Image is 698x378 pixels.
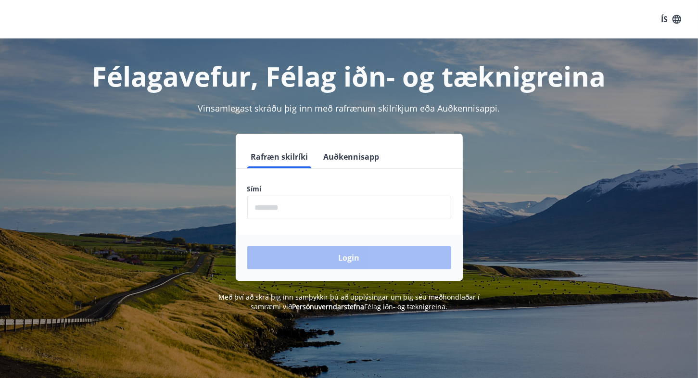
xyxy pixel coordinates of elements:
[292,302,364,311] a: Persónuverndarstefna
[320,145,383,168] button: Auðkennisapp
[656,11,686,28] button: ÍS
[14,58,684,94] h1: Félagavefur, Félag iðn- og tæknigreina
[218,292,480,311] span: Með því að skrá þig inn samþykkir þú að upplýsingar um þig séu meðhöndlaðar í samræmi við Félag i...
[247,145,312,168] button: Rafræn skilríki
[247,184,451,194] label: Sími
[198,102,500,114] span: Vinsamlegast skráðu þig inn með rafrænum skilríkjum eða Auðkennisappi.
